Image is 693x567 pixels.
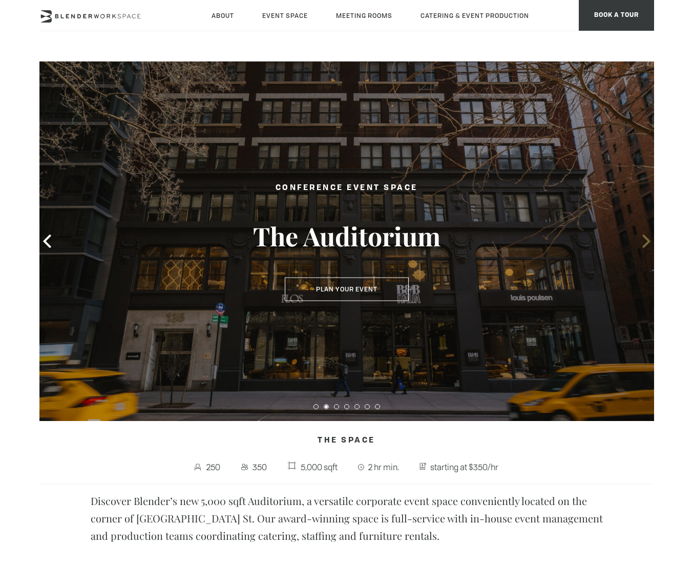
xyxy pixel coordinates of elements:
h3: The Auditorium [229,220,465,252]
span: 2 hr min. [366,459,402,475]
iframe: Chat Widget [509,436,693,567]
span: 350 [250,459,269,475]
span: 5,000 sqft [298,459,340,475]
h4: The Space [39,431,654,451]
p: Discover Blender’s new 5,000 sqft Auditorium, a versatile corporate event space conveniently loca... [91,492,603,544]
span: starting at $350/hr [428,459,501,475]
button: Plan Your Event [285,278,409,301]
span: 250 [204,459,223,475]
h2: Conference Event Space [229,182,465,195]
